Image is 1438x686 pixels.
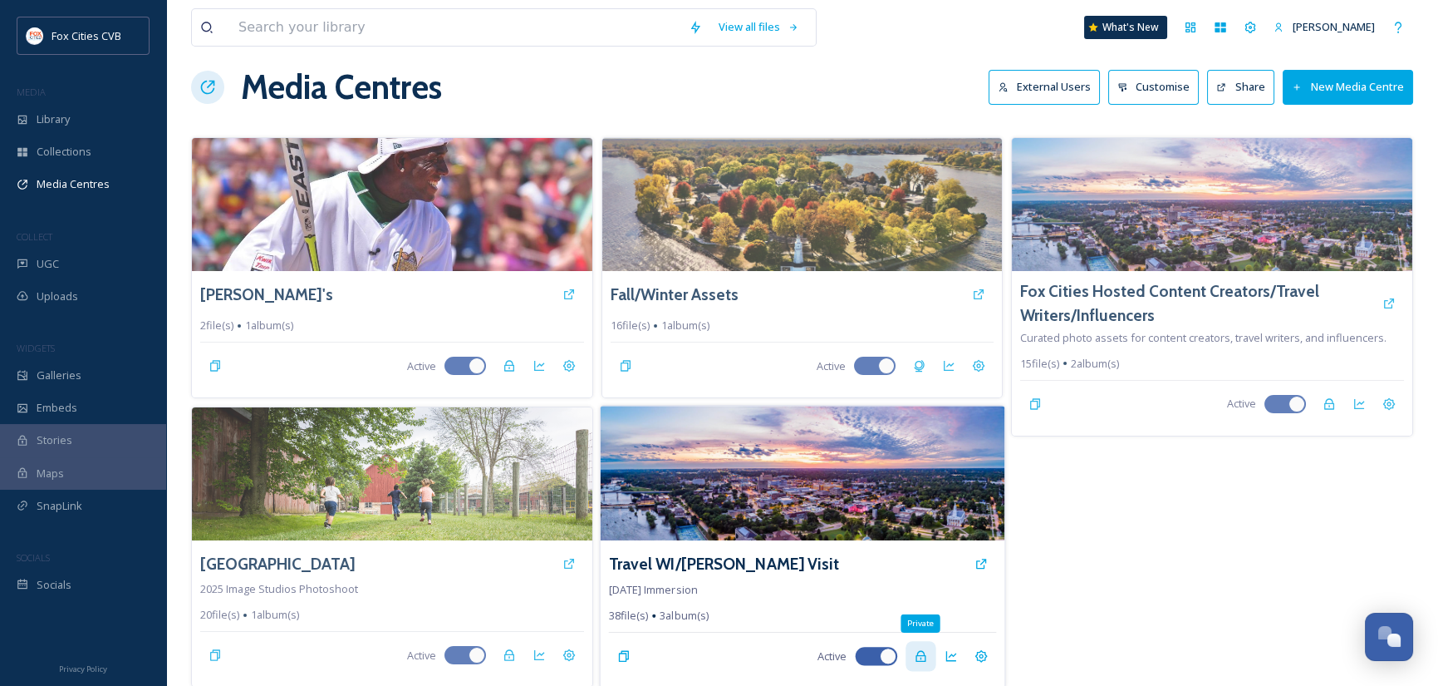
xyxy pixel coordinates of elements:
[17,86,46,98] span: MEDIA
[608,552,839,576] a: Travel WI/[PERSON_NAME] Visit
[817,358,846,374] span: Active
[1365,613,1413,661] button: Open Chat
[200,318,233,333] span: 2 file(s)
[251,607,299,623] span: 1 album(s)
[59,658,107,678] a: Privacy Policy
[1012,138,1412,271] img: 3856-wl-BKMEP9UQODJ5IUSBHP9FUUN3PG.jpg
[37,289,78,304] span: Uploads
[1020,330,1386,345] span: Curated photo assets for content creators, travel writers, and influencers.
[37,577,71,593] span: Socials
[192,407,592,540] img: _B1_2503.JPG
[602,138,1003,271] img: 3856-wl-e278082d-c67c-4042-8bbb-e4fe561b503b.jpeg
[608,582,697,597] span: [DATE] Immersion
[37,368,81,383] span: Galleries
[608,608,647,624] span: 38 file(s)
[710,11,807,43] a: View all files
[200,552,356,576] a: [GEOGRAPHIC_DATA]
[1207,70,1274,104] button: Share
[611,283,739,307] a: Fall/Winter Assets
[1108,70,1208,104] a: Customise
[1071,356,1119,372] span: 2 album(s)
[989,70,1108,104] a: External Users
[245,318,293,333] span: 1 album(s)
[1227,396,1256,412] span: Active
[407,358,436,374] span: Active
[37,400,77,416] span: Embeds
[37,498,82,514] span: SnapLink
[37,176,110,192] span: Media Centres
[37,466,64,481] span: Maps
[989,70,1100,104] button: External Users
[661,318,709,333] span: 1 album(s)
[37,432,72,448] span: Stories
[611,318,650,333] span: 16 file(s)
[27,27,43,44] img: images.png
[241,62,442,112] h1: Media Centres
[407,648,436,664] span: Active
[1265,11,1383,43] a: [PERSON_NAME]
[817,649,847,664] span: Active
[1020,279,1374,328] a: Fox Cities Hosted Content Creators/Travel Writers/Influencers
[59,664,107,674] span: Privacy Policy
[52,28,121,43] span: Fox Cities CVB
[17,551,50,564] span: SOCIALS
[37,111,70,127] span: Library
[660,608,709,624] span: 3 album(s)
[17,342,55,354] span: WIDGETS
[901,614,940,634] div: Private
[37,256,59,272] span: UGC
[200,581,358,596] span: 2025 Image Studios Photoshoot
[17,230,52,243] span: COLLECT
[230,9,680,46] input: Search your library
[200,283,333,307] a: [PERSON_NAME]'s
[1084,16,1167,39] a: What's New
[37,144,91,160] span: Collections
[192,138,592,271] img: 3856-wl-MG0J9J9DC6A9A2SKN9LAVJD8BK.jpg
[1020,356,1059,372] span: 15 file(s)
[1283,70,1413,104] button: New Media Centre
[200,607,239,623] span: 20 file(s)
[1108,70,1200,104] button: Customise
[600,407,1004,541] img: 3856-wl-BKMEP9UQODJ5IUSBHP9FUUN3PG.jpg
[1293,19,1375,34] span: [PERSON_NAME]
